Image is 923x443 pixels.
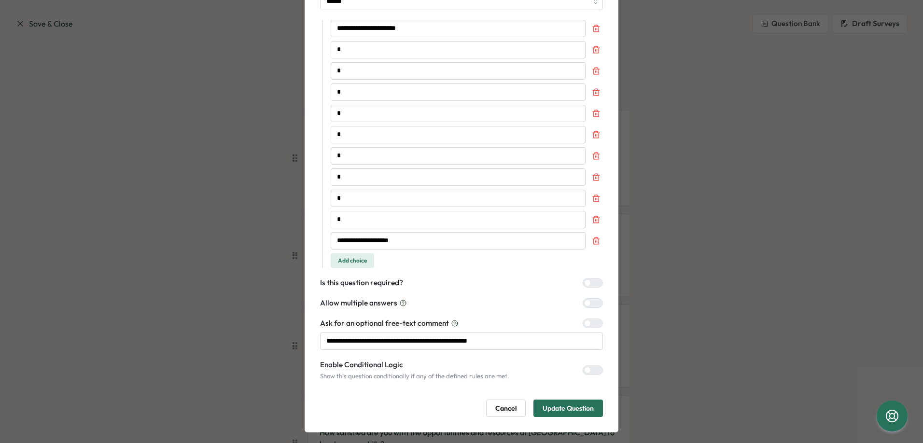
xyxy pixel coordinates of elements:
span: Ask for an optional free-text comment [320,318,449,329]
button: Update Question [533,400,603,417]
button: Remove choice 11 [589,234,603,248]
label: Is this question required? [320,277,403,288]
button: Remove choice 9 [589,192,603,205]
span: Update Question [543,400,594,416]
button: Remove choice 1 [589,22,603,35]
span: Allow multiple answers [320,298,397,308]
button: Remove choice 4 [589,85,603,99]
span: Add choice [338,254,367,267]
button: Remove choice 7 [589,149,603,163]
button: Add choice [331,253,374,268]
span: Cancel [495,400,517,416]
label: Enable Conditional Logic [320,360,509,370]
button: Remove choice 10 [589,213,603,226]
button: Remove choice 6 [589,128,603,141]
button: Remove choice 2 [589,43,603,56]
button: Remove choice 8 [589,170,603,184]
button: Cancel [486,400,526,417]
button: Remove choice 5 [589,107,603,120]
p: Show this question conditionally if any of the defined rules are met. [320,372,509,381]
button: Remove choice 3 [589,64,603,78]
